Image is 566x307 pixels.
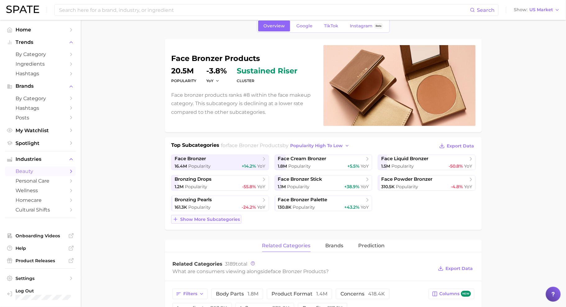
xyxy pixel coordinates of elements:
[5,231,76,240] a: Onboarding Videos
[16,128,65,133] span: My Watchlist
[438,142,476,150] button: Export Data
[381,184,395,189] span: 310.5k
[324,23,338,29] span: TikTok
[440,291,471,297] span: Columns
[16,258,65,263] span: Product Releases
[5,94,76,103] a: by Category
[16,233,65,239] span: Onboarding Videos
[378,175,476,191] a: face powder bronzer310.5k Popularity-4.8% YoY
[293,204,315,210] span: Popularity
[278,156,326,162] span: face cream bronzer
[5,59,76,69] a: Ingredients
[5,256,76,265] a: Product Releases
[345,21,389,31] a: InstagramBeta
[58,5,470,15] input: Search here for a brand, industry, or ingredient
[16,178,65,184] span: personal care
[5,176,76,186] a: personal care
[278,176,322,182] span: face bronzer stick
[429,289,474,299] button: Columnsnew
[5,126,76,135] a: My Watchlist
[16,168,65,174] span: beauty
[258,204,266,210] span: YoY
[16,27,65,33] span: Home
[5,25,76,35] a: Home
[175,197,212,203] span: bronzing pearls
[206,67,227,75] dd: -3.8%
[272,291,327,296] span: product format
[16,115,65,121] span: Posts
[391,163,414,169] span: Popularity
[290,143,343,148] span: popularity high to low
[275,175,372,191] a: face bronzer stick1.1m Popularity+38.9% YoY
[175,176,212,182] span: bronzing drops
[361,204,369,210] span: YoY
[445,266,473,271] span: Export Data
[5,166,76,176] a: beauty
[5,195,76,205] a: homecare
[289,163,311,169] span: Popularity
[436,264,474,273] button: Export Data
[449,163,463,169] span: -50.8%
[5,103,76,113] a: Hashtags
[396,184,418,189] span: Popularity
[447,143,474,149] span: Export Data
[16,95,65,101] span: by Category
[5,186,76,195] a: wellness
[5,155,76,164] button: Industries
[16,288,116,294] span: Log Out
[289,142,351,150] button: popularity high to low
[464,163,472,169] span: YoY
[216,291,258,296] span: body parts
[171,175,269,191] a: bronzing drops1.2m Popularity-55.8% YoY
[175,156,206,162] span: face bronzer
[16,71,65,77] span: Hashtags
[171,155,269,170] a: face bronzer16.4m Popularity+14.2% YoY
[171,215,241,224] button: Show more subcategories
[225,261,247,267] span: total
[464,184,472,189] span: YoY
[381,156,428,162] span: face liquid bronzer
[172,289,208,299] button: Filters
[16,276,65,281] span: Settings
[171,77,196,85] dt: Popularity
[16,207,65,213] span: cultural shifts
[477,7,495,13] span: Search
[225,261,236,267] span: 3189
[271,268,326,274] span: face bronzer products
[171,196,269,211] a: bronzing pearls161.3k Popularity-24.2% YoY
[316,291,327,297] span: 1.4m
[188,163,211,169] span: Popularity
[221,142,351,148] span: for by
[6,6,39,13] img: SPATE
[171,55,316,62] h1: face bronzer products
[381,163,390,169] span: 1.5m
[206,78,220,83] button: YoY
[5,274,76,283] a: Settings
[248,291,258,297] span: 1.8m
[278,163,287,169] span: 1.8m
[172,267,433,276] div: What are consumers viewing alongside ?
[5,49,76,59] a: by Category
[16,140,65,146] span: Spotlight
[16,156,65,162] span: Industries
[185,184,207,189] span: Popularity
[258,184,266,189] span: YoY
[368,291,385,297] span: 418.4k
[514,8,527,12] span: Show
[376,23,381,29] span: Beta
[5,205,76,215] a: cultural shifts
[350,23,372,29] span: Instagram
[340,291,385,296] span: concerns
[319,21,344,31] a: TikTok
[5,286,76,302] a: Log out. Currently logged in with e-mail karolina.bakalarova@hourglasscosmetics.com.
[16,83,65,89] span: Brands
[5,69,76,78] a: Hashtags
[16,40,65,45] span: Trends
[378,155,476,170] a: face liquid bronzer1.5m Popularity-50.8% YoY
[361,163,369,169] span: YoY
[16,51,65,57] span: by Category
[16,105,65,111] span: Hashtags
[278,204,292,210] span: 130.8k
[5,81,76,91] button: Brands
[228,142,283,148] span: face bronzer products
